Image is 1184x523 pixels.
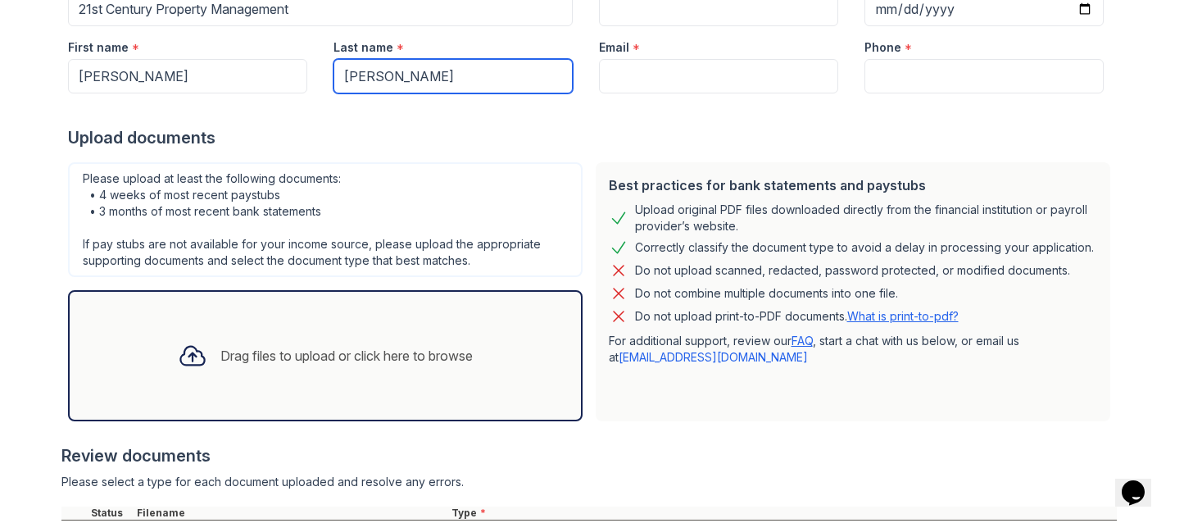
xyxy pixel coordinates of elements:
[134,507,448,520] div: Filename
[220,346,473,366] div: Drag files to upload or click here to browse
[635,261,1070,280] div: Do not upload scanned, redacted, password protected, or modified documents.
[88,507,134,520] div: Status
[847,309,959,323] a: What is print-to-pdf?
[635,238,1094,257] div: Correctly classify the document type to avoid a delay in processing your application.
[333,39,393,56] label: Last name
[635,202,1097,234] div: Upload original PDF files downloaded directly from the financial institution or payroll provider’...
[609,333,1097,366] p: For additional support, review our , start a chat with us below, or email us at
[61,444,1117,467] div: Review documents
[792,334,813,348] a: FAQ
[864,39,901,56] label: Phone
[635,308,959,325] p: Do not upload print-to-PDF documents.
[599,39,629,56] label: Email
[68,39,129,56] label: First name
[448,507,1117,520] div: Type
[619,350,808,364] a: [EMAIL_ADDRESS][DOMAIN_NAME]
[1115,457,1168,507] iframe: chat widget
[635,284,898,303] div: Do not combine multiple documents into one file.
[61,474,1117,490] div: Please select a type for each document uploaded and resolve any errors.
[68,126,1117,149] div: Upload documents
[68,162,583,277] div: Please upload at least the following documents: • 4 weeks of most recent paystubs • 3 months of m...
[609,175,1097,195] div: Best practices for bank statements and paystubs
